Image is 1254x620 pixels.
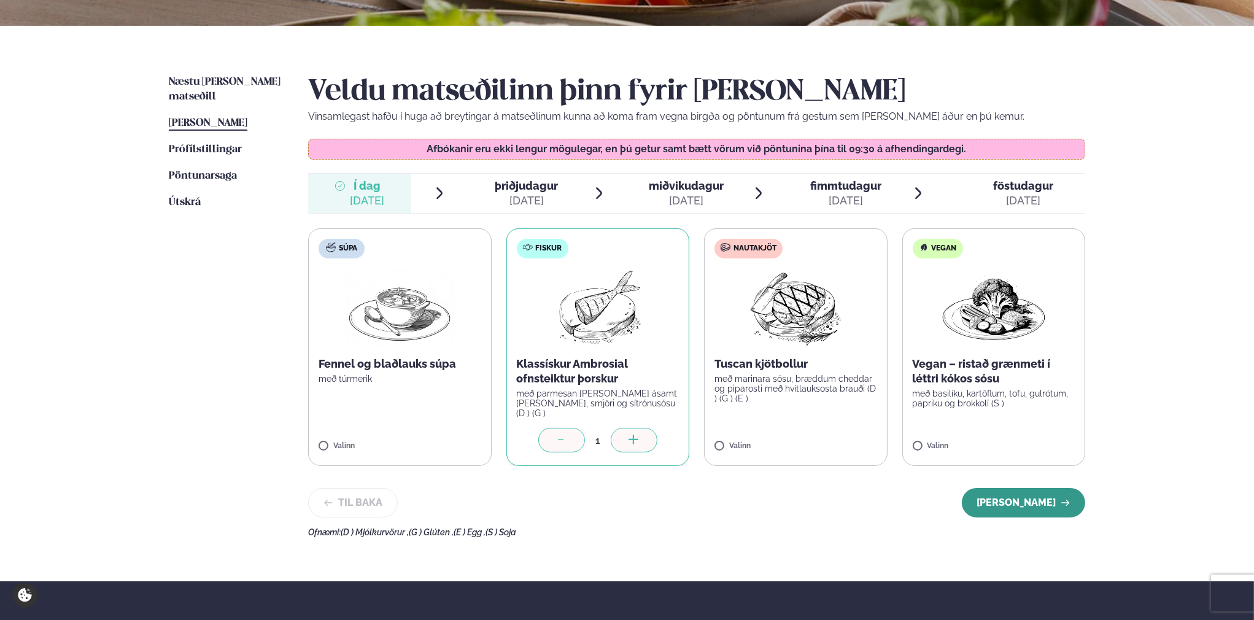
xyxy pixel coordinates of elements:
[169,118,247,128] span: [PERSON_NAME]
[169,169,237,184] a: Pöntunarsaga
[319,374,481,384] p: með túrmerik
[536,244,562,254] span: Fiskur
[649,179,724,192] span: miðvikudagur
[339,244,357,254] span: Súpa
[913,389,1075,408] p: með basilíku, kartöflum, tofu, gulrótum, papriku og brokkolí (S )
[733,244,776,254] span: Nautakjöt
[993,179,1053,192] span: föstudagur
[940,268,1048,347] img: Vegan.png
[169,197,201,207] span: Útskrá
[810,193,881,208] div: [DATE]
[12,583,37,608] a: Cookie settings
[741,268,850,347] img: Beef-Meat.png
[169,75,284,104] a: Næstu [PERSON_NAME] matseðill
[308,527,1085,537] div: Ofnæmi:
[721,242,730,252] img: beef.svg
[517,357,679,386] p: Klassískur Ambrosial ofnsteiktur þorskur
[932,244,957,254] span: Vegan
[714,357,877,371] p: Tuscan kjötbollur
[169,144,242,155] span: Prófílstillingar
[350,179,384,193] span: Í dag
[517,389,679,418] p: með parmesan [PERSON_NAME] ásamt [PERSON_NAME], smjöri og sítrónusósu (D ) (G )
[169,142,242,157] a: Prófílstillingar
[585,433,611,448] div: 1
[409,527,454,537] span: (G ) Glúten ,
[169,77,281,102] span: Næstu [PERSON_NAME] matseðill
[486,527,516,537] span: (S ) Soja
[919,242,929,252] img: Vegan.svg
[523,242,533,252] img: fish.svg
[350,193,384,208] div: [DATE]
[495,179,558,192] span: þriðjudagur
[308,488,398,517] button: Til baka
[454,527,486,537] span: (E ) Egg ,
[649,193,724,208] div: [DATE]
[993,193,1053,208] div: [DATE]
[308,75,1085,109] h2: Veldu matseðilinn þinn fyrir [PERSON_NAME]
[321,144,1073,154] p: Afbókanir eru ekki lengur mögulegar, en þú getur samt bætt vörum við pöntunina þína til 09:30 á a...
[169,171,237,181] span: Pöntunarsaga
[495,193,558,208] div: [DATE]
[714,374,877,403] p: með marinara sósu, bræddum cheddar og piparosti með hvítlauksosta brauði (D ) (G ) (E )
[341,527,409,537] span: (D ) Mjólkurvörur ,
[346,268,454,347] img: Soup.png
[326,242,336,252] img: soup.svg
[810,179,881,192] span: fimmtudagur
[962,488,1085,517] button: [PERSON_NAME]
[319,357,481,371] p: Fennel og blaðlauks súpa
[169,116,247,131] a: [PERSON_NAME]
[169,195,201,210] a: Útskrá
[913,357,1075,386] p: Vegan – ristað grænmeti í léttri kókos sósu
[308,109,1085,124] p: Vinsamlegast hafðu í huga að breytingar á matseðlinum kunna að koma fram vegna birgða og pöntunum...
[543,268,652,347] img: Fish.png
